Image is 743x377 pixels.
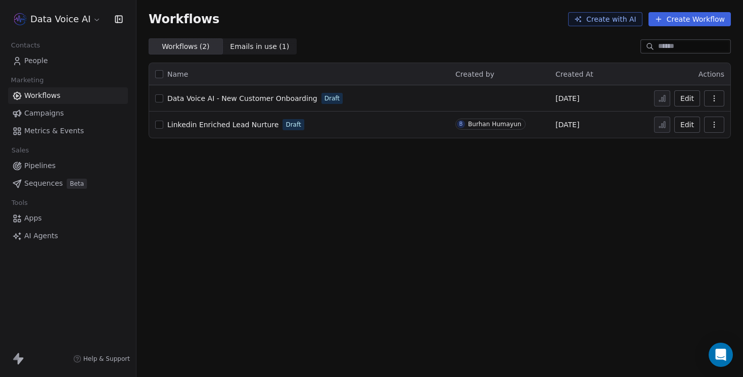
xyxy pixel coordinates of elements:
a: Help & Support [73,355,130,363]
span: Created by [455,70,494,78]
a: Linkedin Enriched Lead Nurture [167,120,278,130]
span: Apps [24,213,42,224]
span: Created At [555,70,593,78]
a: SequencesBeta [8,175,128,192]
span: Data Voice AI - New Customer Onboarding [167,94,317,102]
a: People [8,52,128,69]
span: Name [167,69,188,80]
span: Pipelines [24,160,56,171]
div: B [459,120,463,128]
span: Draft [324,94,340,103]
span: Data Voice AI [30,13,90,26]
span: Metrics & Events [24,126,84,136]
a: Pipelines [8,157,128,174]
span: Draft [286,120,301,129]
span: Tools [7,195,32,210]
div: Open Intercom Messenger [709,343,733,367]
span: Campaigns [24,108,64,119]
span: Emails in use ( 1 ) [230,41,289,52]
span: [DATE] [555,120,579,130]
span: Contacts [7,38,44,53]
a: AI Agents [8,228,128,244]
a: Metrics & Events [8,123,128,139]
span: Help & Support [83,355,130,363]
button: Edit [674,90,700,106]
span: Marketing [7,73,48,88]
span: Sales [7,143,33,158]
button: Create with AI [568,12,642,26]
span: Workflows [24,90,61,101]
button: Edit [674,117,700,133]
a: Campaigns [8,105,128,122]
img: 66ab4aae-17ae-441a-b851-cd300b3af65b.png [14,13,26,25]
span: People [24,56,48,66]
div: Burhan Humayun [468,121,521,128]
a: Data Voice AI - New Customer Onboarding [167,93,317,103]
span: AI Agents [24,231,58,241]
span: [DATE] [555,93,579,103]
span: Sequences [24,178,63,189]
a: Apps [8,210,128,227]
button: Data Voice AI [12,11,103,28]
span: Linkedin Enriched Lead Nurture [167,121,278,129]
span: Actions [699,70,724,78]
span: Workflows [149,12,219,26]
button: Create Workflow [648,12,731,26]
span: Beta [67,179,87,189]
a: Workflows [8,87,128,104]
